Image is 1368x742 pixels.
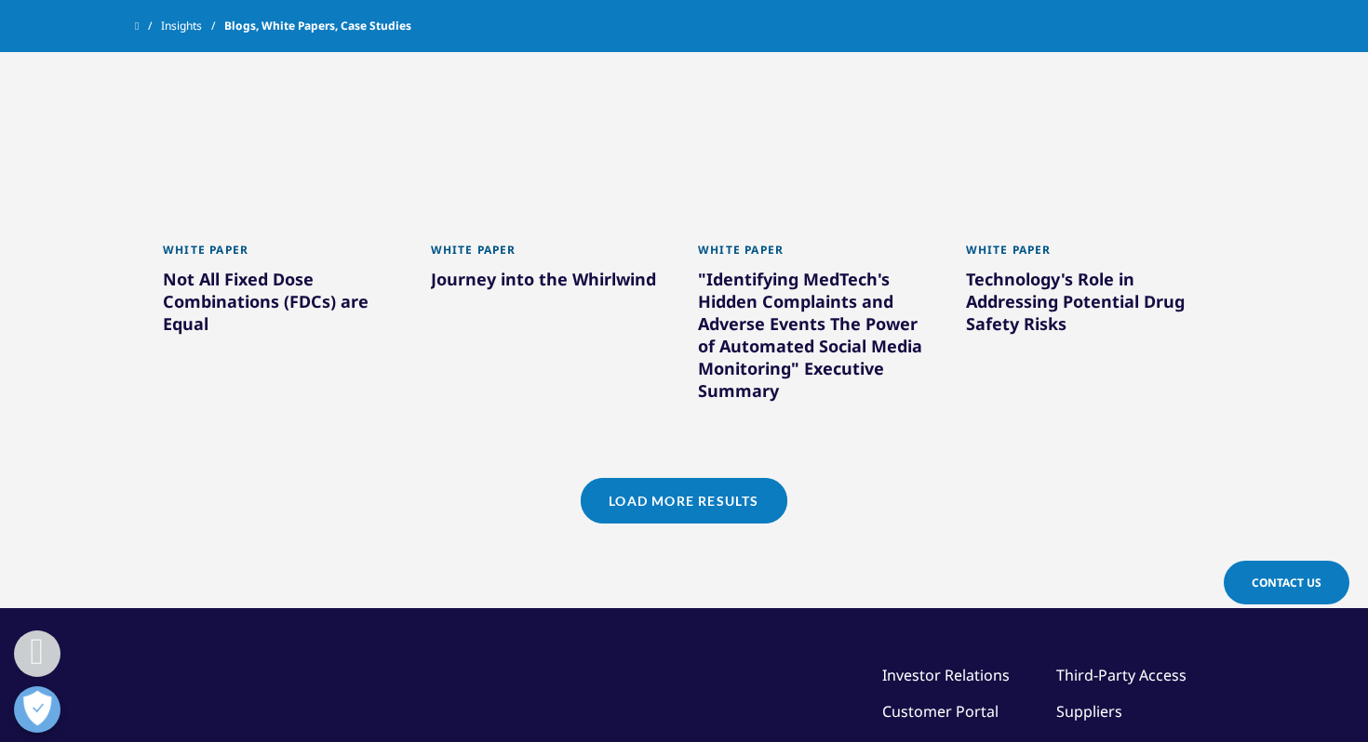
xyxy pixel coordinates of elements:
[966,268,1206,342] div: Technology's Role in Addressing Potential Drug Safety Risks
[224,9,411,43] span: Blogs, White Papers, Case Studies
[163,268,403,342] div: Not All Fixed Dose Combinations (FDCs) are Equal
[698,268,938,409] div: "Identifying MedTech's Hidden Complaints and Adverse Events The Power of Automated Social Media M...
[431,232,671,338] a: White Paper Journey into the Whirlwind
[966,243,1206,268] div: White Paper
[1056,701,1122,722] a: Suppliers
[1056,665,1187,685] a: Third-Party Access
[431,243,671,268] div: White Paper
[966,232,1206,383] a: White Paper Technology's Role in Addressing Potential Drug Safety Risks
[161,9,224,43] a: Insights
[163,232,403,383] a: White Paper Not All Fixed Dose Combinations (FDCs) are Equal
[163,243,403,268] div: White Paper
[882,701,999,722] a: Customer Portal
[431,268,671,298] div: Journey into the Whirlwind
[1252,575,1321,590] span: Contact Us
[698,232,938,450] a: White Paper "Identifying MedTech's Hidden Complaints and Adverse Events The Power of Automated So...
[882,665,1010,685] a: Investor Relations
[14,686,60,733] button: Open Preferences
[581,478,786,523] a: Load More Results
[1224,561,1349,604] a: Contact Us
[698,243,938,268] div: White Paper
